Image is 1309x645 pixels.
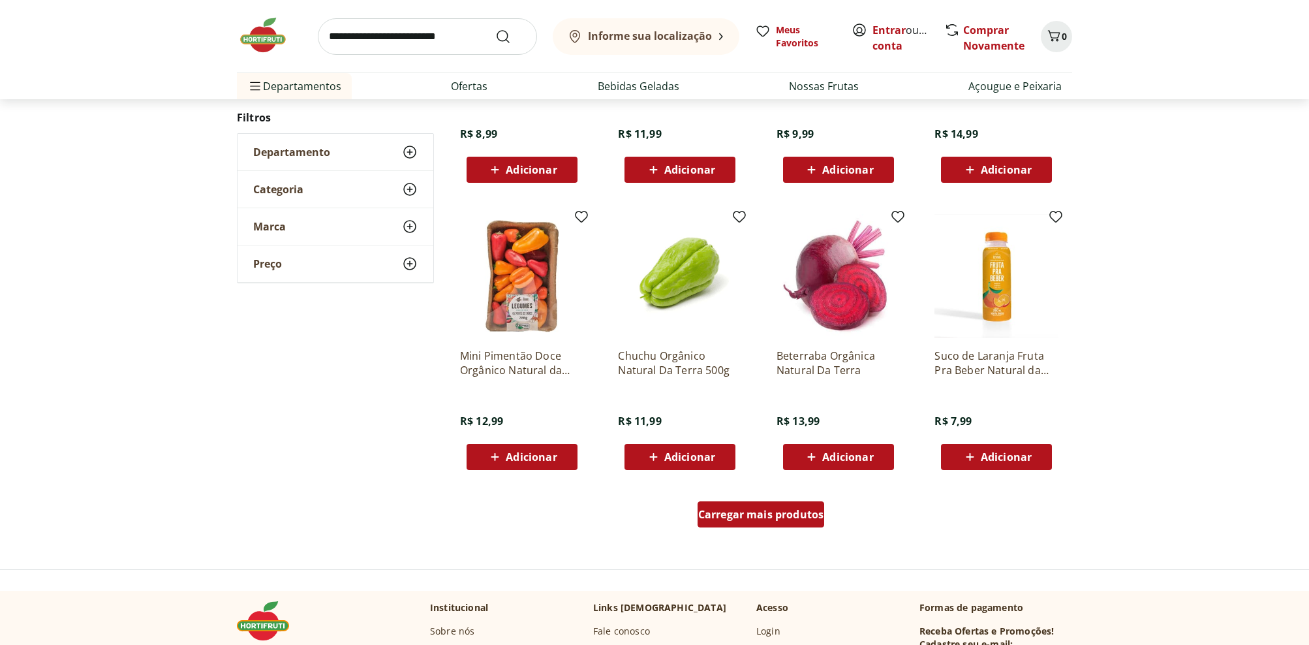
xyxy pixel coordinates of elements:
h3: Receba Ofertas e Promoções! [919,625,1054,638]
a: Chuchu Orgânico Natural Da Terra 500g [618,349,742,377]
a: Entrar [872,23,906,37]
p: Institucional [430,601,488,614]
button: Menu [247,71,263,102]
a: Suco de Laranja Fruta Pra Beber Natural da Terra 250ml [934,349,1058,377]
span: R$ 14,99 [934,127,978,141]
a: Sobre nós [430,625,474,638]
button: Preço [238,245,433,282]
button: Departamento [238,134,433,170]
a: Nossas Frutas [789,78,859,94]
button: Adicionar [941,157,1052,183]
span: Marca [253,220,286,233]
a: Bebidas Geladas [598,78,679,94]
a: Fale conosco [593,625,650,638]
span: R$ 11,99 [618,414,661,428]
span: Adicionar [664,452,715,462]
span: Carregar mais produtos [698,509,824,520]
span: Adicionar [506,452,557,462]
a: Beterraba Orgânica Natural Da Terra [777,349,901,377]
button: Adicionar [624,157,735,183]
a: Criar conta [872,23,944,53]
button: Adicionar [467,157,577,183]
span: Adicionar [822,452,873,462]
img: Mini Pimentão Doce Orgânico Natural da Terra 200g [460,214,584,338]
a: Ofertas [451,78,487,94]
span: Adicionar [981,452,1032,462]
span: Adicionar [981,165,1032,175]
button: Categoria [238,171,433,208]
b: Informe sua localização [588,29,712,43]
span: R$ 13,99 [777,414,820,428]
button: Informe sua localização [553,18,739,55]
span: R$ 7,99 [934,414,972,428]
span: Adicionar [664,165,715,175]
p: Formas de pagamento [919,601,1072,614]
img: Suco de Laranja Fruta Pra Beber Natural da Terra 250ml [934,214,1058,338]
p: Acesso [756,601,788,614]
button: Carrinho [1041,21,1072,52]
a: Açougue e Peixaria [968,78,1062,94]
a: Carregar mais produtos [698,501,825,533]
a: Login [756,625,780,638]
button: Adicionar [783,157,894,183]
img: Beterraba Orgânica Natural Da Terra [777,214,901,338]
span: 0 [1062,30,1067,42]
button: Adicionar [941,444,1052,470]
button: Submit Search [495,29,527,44]
a: Meus Favoritos [755,24,836,50]
img: Hortifruti [237,601,302,640]
span: R$ 12,99 [460,414,503,428]
span: Categoria [253,183,303,196]
span: Meus Favoritos [776,24,836,50]
p: Links [DEMOGRAPHIC_DATA] [593,601,726,614]
input: search [318,18,537,55]
button: Marca [238,208,433,245]
button: Adicionar [783,444,894,470]
span: R$ 11,99 [618,127,661,141]
a: Mini Pimentão Doce Orgânico Natural da Terra 200g [460,349,584,377]
span: R$ 8,99 [460,127,497,141]
button: Adicionar [467,444,577,470]
span: R$ 9,99 [777,127,814,141]
span: Adicionar [506,165,557,175]
span: Preço [253,257,282,270]
span: ou [872,22,931,54]
img: Chuchu Orgânico Natural Da Terra 500g [618,214,742,338]
img: Hortifruti [237,16,302,55]
span: Adicionar [822,165,873,175]
button: Adicionar [624,444,735,470]
h2: Filtros [237,104,434,131]
span: Departamento [253,146,330,159]
span: Departamentos [247,71,341,102]
a: Comprar Novamente [963,23,1024,53]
